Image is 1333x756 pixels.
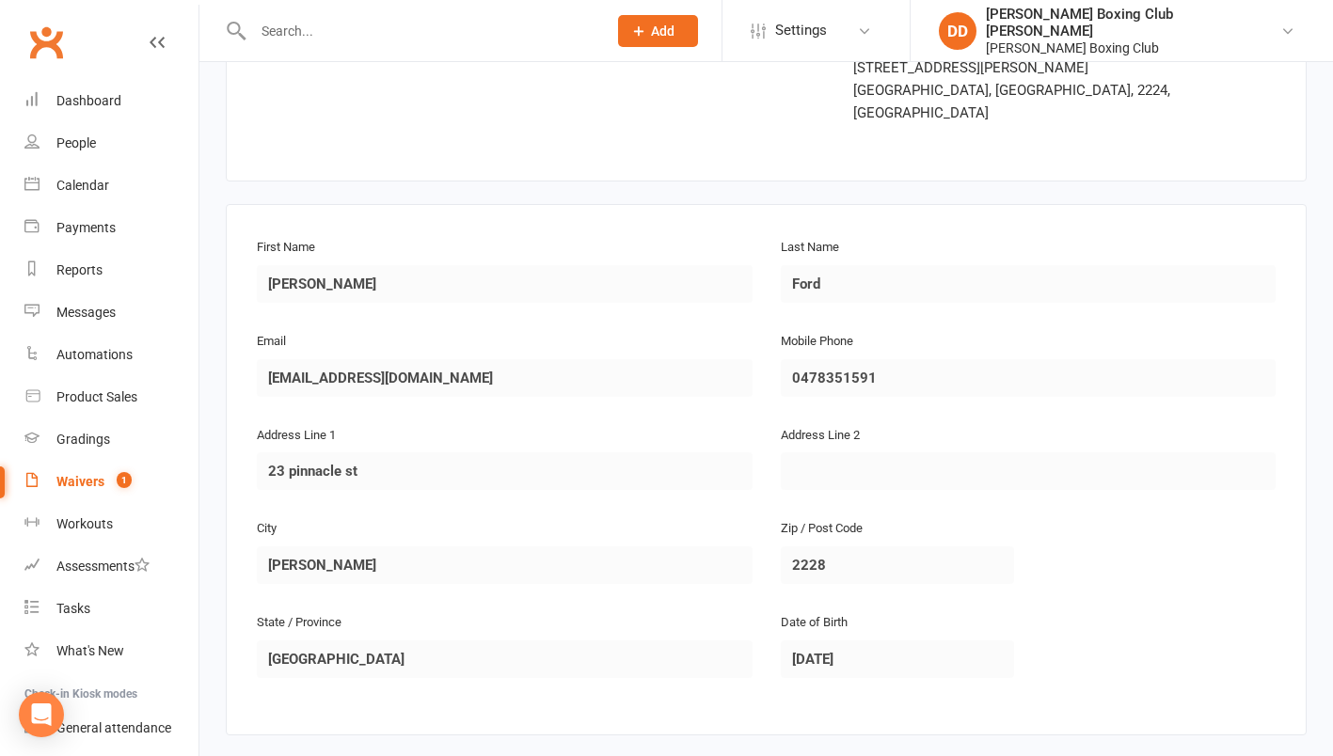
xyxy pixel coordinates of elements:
[24,418,198,461] a: Gradings
[56,643,124,658] div: What's New
[257,613,341,633] label: State / Province
[781,426,860,446] label: Address Line 2
[257,332,286,352] label: Email
[56,516,113,531] div: Workouts
[24,207,198,249] a: Payments
[56,720,171,735] div: General attendance
[56,474,104,489] div: Waivers
[24,376,198,418] a: Product Sales
[257,519,277,539] label: City
[24,334,198,376] a: Automations
[117,472,132,488] span: 1
[56,262,103,277] div: Reports
[618,15,698,47] button: Add
[24,122,198,165] a: People
[56,220,116,235] div: Payments
[56,135,96,150] div: People
[247,18,595,44] input: Search...
[56,93,121,108] div: Dashboard
[853,79,1174,124] div: [GEOGRAPHIC_DATA], [GEOGRAPHIC_DATA], 2224, [GEOGRAPHIC_DATA]
[781,519,863,539] label: Zip / Post Code
[56,178,109,193] div: Calendar
[24,461,198,503] a: Waivers 1
[775,9,827,52] span: Settings
[56,347,133,362] div: Automations
[56,305,116,320] div: Messages
[24,588,198,630] a: Tasks
[257,426,336,446] label: Address Line 1
[781,332,853,352] label: Mobile Phone
[986,39,1280,56] div: [PERSON_NAME] Boxing Club
[24,249,198,291] a: Reports
[19,692,64,737] div: Open Intercom Messenger
[24,291,198,334] a: Messages
[24,630,198,672] a: What's New
[24,545,198,588] a: Assessments
[56,559,150,574] div: Assessments
[939,12,976,50] div: DD
[24,80,198,122] a: Dashboard
[781,238,839,258] label: Last Name
[23,19,70,66] a: Clubworx
[781,613,848,633] label: Date of Birth
[986,6,1280,39] div: [PERSON_NAME] Boxing Club [PERSON_NAME]
[257,238,315,258] label: First Name
[56,601,90,616] div: Tasks
[651,24,674,39] span: Add
[24,165,198,207] a: Calendar
[56,389,137,404] div: Product Sales
[853,56,1174,79] div: [STREET_ADDRESS][PERSON_NAME]
[24,503,198,545] a: Workouts
[56,432,110,447] div: Gradings
[24,707,198,749] a: General attendance kiosk mode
